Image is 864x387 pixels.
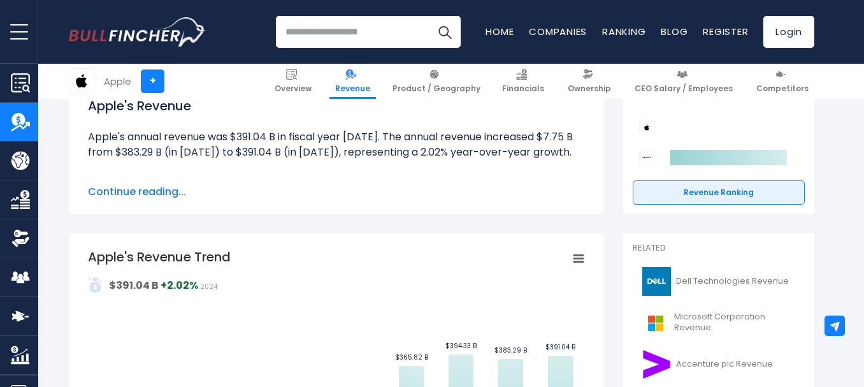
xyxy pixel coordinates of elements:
a: Overview [269,64,317,99]
a: Financials [496,64,550,99]
div: Apple [104,74,131,89]
text: $391.04 B [545,342,575,352]
img: AAPL logo [69,69,94,93]
li: Apple's annual revenue was $391.04 B in fiscal year [DATE]. The annual revenue increased $7.75 B ... [88,129,585,160]
img: Ownership [11,229,30,248]
text: $365.82 B [395,353,428,362]
span: Ownership [568,84,611,94]
a: Revenue [329,64,376,99]
span: Product / Geography [392,84,480,94]
img: ACN logo [640,350,672,379]
img: MSFT logo [640,309,670,337]
span: Competitors [756,84,809,94]
a: Register [703,25,748,38]
a: Dell Technologies Revenue [633,264,805,299]
a: Go to homepage [69,17,206,47]
img: DELL logo [640,267,672,296]
p: Related [633,243,805,254]
a: Microsoft Corporation Revenue [633,305,805,340]
button: Search [429,16,461,48]
a: Competitors [751,64,814,99]
tspan: Apple's Revenue Trend [88,248,231,266]
a: Revenue Ranking [633,180,805,205]
a: Companies [529,25,587,38]
a: Product / Geography [387,64,486,99]
img: Sony Group Corporation competitors logo [639,150,654,165]
img: addasd [88,277,103,293]
span: Financials [502,84,544,94]
a: Ownership [562,64,617,99]
a: Login [763,16,814,48]
span: Continue reading... [88,184,585,200]
strong: +2.02% [161,278,198,293]
img: Apple competitors logo [639,120,654,135]
a: CEO Salary / Employees [629,64,738,99]
a: Accenture plc Revenue [633,347,805,382]
text: $394.33 B [445,341,477,351]
span: Revenue [335,84,370,94]
h1: Apple's Revenue [88,96,585,115]
a: Ranking [602,25,645,38]
img: Bullfincher logo [69,17,206,47]
a: Blog [661,25,688,38]
span: CEO Salary / Employees [635,84,733,94]
span: 2024 [200,282,217,291]
li: Apple's quarterly revenue was $94.04 B in the quarter ending [DATE]. The quarterly revenue increa... [88,175,585,221]
span: Overview [275,84,312,94]
a: + [141,69,164,93]
text: $383.29 B [494,346,527,355]
strong: $391.04 B [109,278,159,293]
a: Home [486,25,514,38]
